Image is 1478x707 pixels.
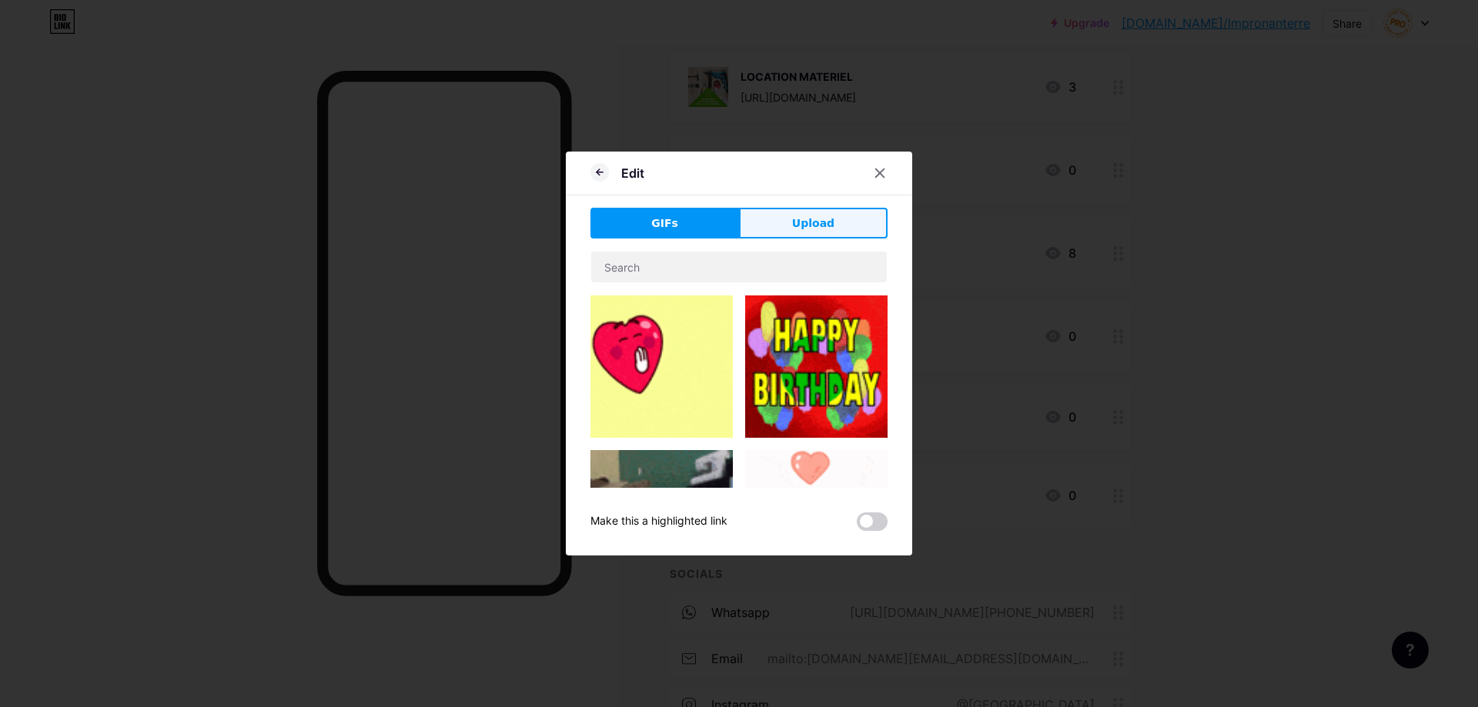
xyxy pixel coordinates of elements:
span: Upload [792,215,834,232]
img: Gihpy [590,450,733,628]
img: Gihpy [745,450,888,592]
button: GIFs [590,208,739,238]
div: Edit [621,164,644,182]
img: Gihpy [745,295,888,438]
button: Upload [739,208,888,238]
img: Gihpy [590,295,733,438]
div: Make this a highlighted link [590,512,727,531]
span: GIFs [651,215,678,232]
input: Search [591,252,887,282]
